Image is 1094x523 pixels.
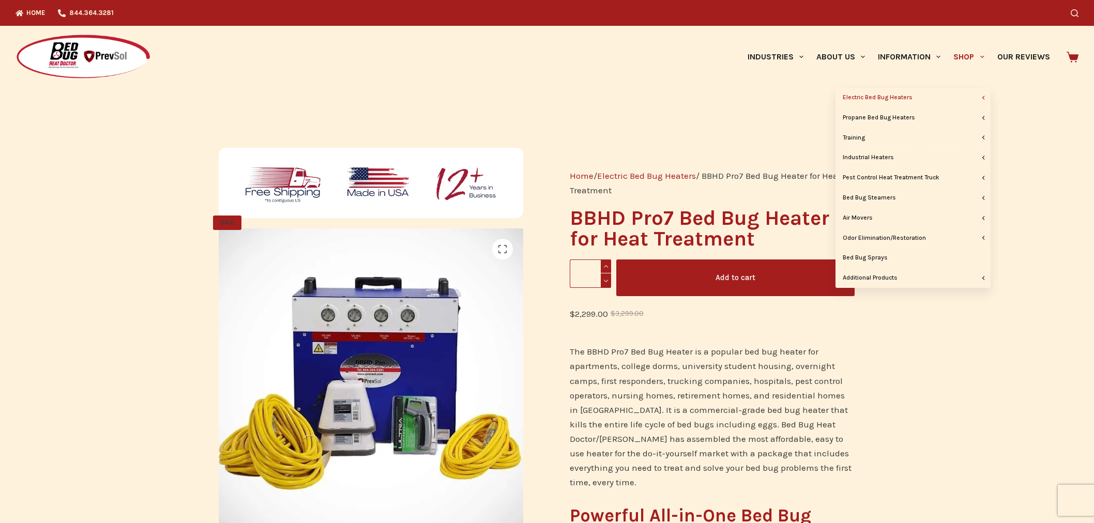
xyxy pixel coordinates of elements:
[835,148,991,167] a: Industrial Heaters
[947,26,991,88] a: Shop
[570,208,855,249] h1: BBHD Pro7 Bed Bug Heater for Heat Treatment
[741,26,810,88] a: Industries
[835,88,991,107] a: Electric Bed Bug Heaters
[570,344,855,489] p: The BBHD Pro7 Bed Bug Heater is a popular bed bug heater for apartments, college dorms, universit...
[835,108,991,128] a: Propane Bed Bug Heaters
[570,168,855,197] nav: Breadcrumb
[1071,9,1078,17] button: Search
[835,248,991,268] a: Bed Bug Sprays
[810,26,871,88] a: About Us
[570,309,608,319] bdi: 2,299.00
[213,216,241,230] span: SALE
[611,310,644,317] bdi: 3,299.00
[835,208,991,228] a: Air Movers
[611,310,615,317] span: $
[835,128,991,148] a: Training
[16,34,151,80] img: Prevsol/Bed Bug Heat Doctor
[835,268,991,288] a: Additional Products
[492,239,513,259] a: View full-screen image gallery
[872,26,947,88] a: Information
[835,168,991,188] a: Pest Control Heat Treatment Truck
[616,259,855,296] button: Add to cart
[570,171,594,181] a: Home
[570,309,575,319] span: $
[835,228,991,248] a: Odor Elimination/Restoration
[991,26,1056,88] a: Our Reviews
[741,26,1056,88] nav: Primary
[597,171,696,181] a: Electric Bed Bug Heaters
[835,188,991,208] a: Bed Bug Steamers
[219,374,523,384] a: BBHD Pro7 Bed Bug Heater for Heat Treatment
[570,259,612,288] input: Product quantity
